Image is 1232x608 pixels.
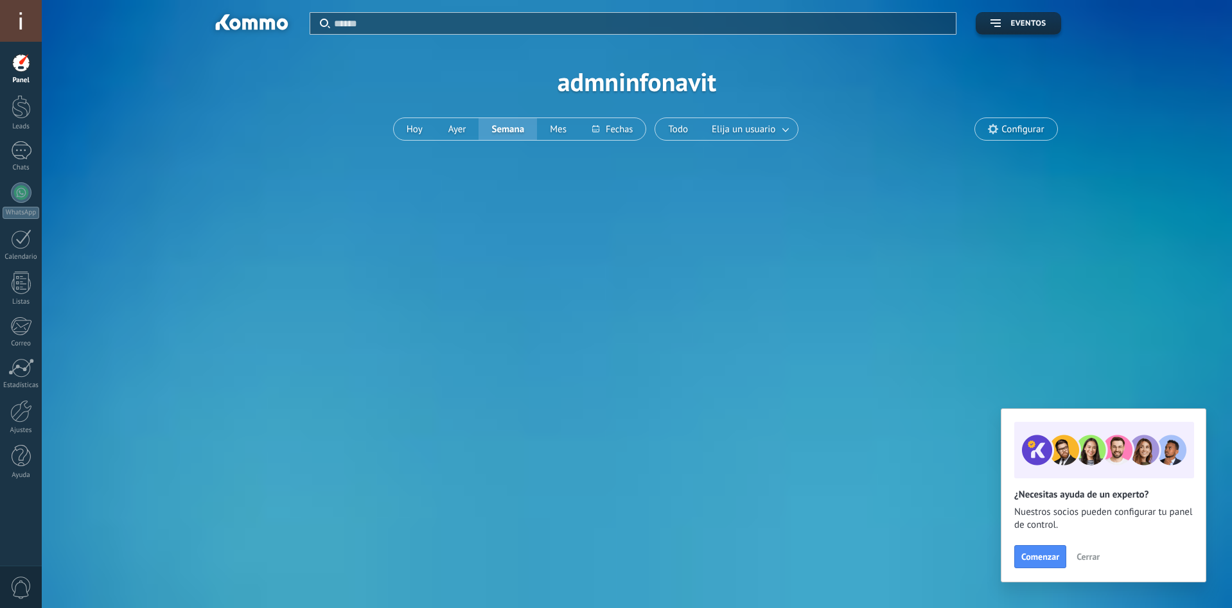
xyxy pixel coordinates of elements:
div: Correo [3,340,40,348]
button: Comenzar [1014,545,1066,568]
span: Cerrar [1077,552,1100,561]
div: Panel [3,76,40,85]
button: Semana [479,118,537,140]
div: Chats [3,164,40,172]
button: Eventos [976,12,1060,35]
div: Calendario [3,253,40,261]
button: Todo [655,118,701,140]
span: Comenzar [1021,552,1059,561]
div: Ajustes [3,426,40,435]
div: Ayuda [3,471,40,480]
h2: ¿Necesitas ayuda de un experto? [1014,489,1193,501]
div: Leads [3,123,40,131]
span: Eventos [1010,19,1046,28]
button: Cerrar [1071,547,1105,566]
span: Configurar [1001,124,1044,135]
button: Hoy [394,118,436,140]
span: Nuestros socios pueden configurar tu panel de control. [1014,506,1193,532]
button: Mes [537,118,579,140]
div: Estadísticas [3,381,40,390]
div: Listas [3,298,40,306]
div: WhatsApp [3,207,39,219]
button: Ayer [436,118,479,140]
button: Elija un usuario [701,118,798,140]
span: Elija un usuario [709,121,778,138]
